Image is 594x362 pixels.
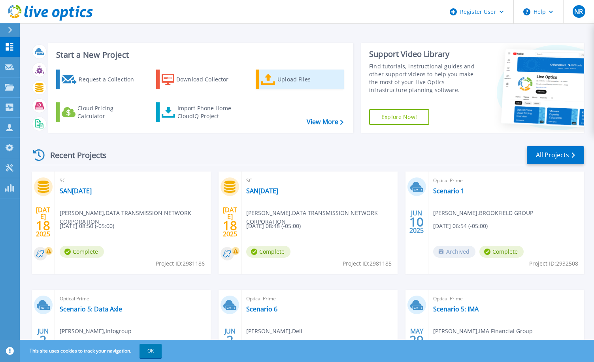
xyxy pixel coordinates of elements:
span: Optical Prime [433,176,579,185]
span: [DATE] 06:54 (-05:00) [433,222,488,230]
div: Upload Files [277,72,341,87]
div: Find tutorials, instructional guides and other support videos to help you make the most of your L... [369,62,481,94]
span: 18 [36,222,50,229]
span: [PERSON_NAME] , IMA Financial Group [433,327,533,336]
a: Cloud Pricing Calculator [56,102,144,122]
span: [PERSON_NAME] , Dell [246,327,302,336]
button: OK [140,344,162,358]
div: Cloud Pricing Calculator [77,104,141,120]
span: Optical Prime [246,294,392,303]
div: JUN 2025 [409,207,424,236]
span: Complete [246,246,290,258]
span: SC [246,176,392,185]
a: Scenario 5: Data Axle [60,305,122,313]
span: [PERSON_NAME] , Infogroup [60,327,132,336]
span: NR [574,8,583,15]
a: Download Collector [156,70,244,89]
div: Request a Collection [79,72,142,87]
span: [PERSON_NAME] , DATA TRANSMISSION NETWORK CORPORATION [246,209,397,226]
span: 18 [223,222,237,229]
span: Complete [60,246,104,258]
a: All Projects [527,146,584,164]
div: [DATE] 2025 [36,207,51,236]
div: Support Video Library [369,49,481,59]
span: Optical Prime [60,294,206,303]
h3: Start a New Project [56,51,343,59]
a: Scenario 1 [433,187,464,195]
a: Request a Collection [56,70,144,89]
span: 10 [409,219,424,225]
span: This site uses cookies to track your navigation. [22,344,162,358]
div: Recent Projects [30,145,117,165]
span: 2 [40,337,47,343]
a: View More [307,118,343,126]
span: Project ID: 2981185 [343,259,392,268]
div: Import Phone Home CloudIQ Project [177,104,239,120]
a: Scenario 6 [246,305,277,313]
div: JUN 2025 [223,326,238,354]
div: MAY 2025 [409,326,424,354]
a: SAN[DATE] [246,187,278,195]
span: Complete [479,246,524,258]
span: Project ID: 2932508 [529,259,578,268]
span: Archived [433,246,475,258]
div: Download Collector [176,72,239,87]
div: JUN 2025 [36,326,51,354]
a: Scenario 5: IMA [433,305,479,313]
a: Upload Files [256,70,344,89]
span: 29 [409,337,424,343]
span: [PERSON_NAME] , BROOKFIELD GROUP [433,209,533,217]
span: [PERSON_NAME] , DATA TRANSMISSION NETWORK CORPORATION [60,209,211,226]
span: [DATE] 08:48 (-05:00) [246,222,301,230]
span: SC [60,176,206,185]
div: [DATE] 2025 [223,207,238,236]
a: Explore Now! [369,109,429,125]
span: 2 [226,337,234,343]
span: Optical Prime [433,294,579,303]
span: Project ID: 2981186 [156,259,205,268]
a: SAN[DATE] [60,187,92,195]
span: [DATE] 08:50 (-05:00) [60,222,114,230]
